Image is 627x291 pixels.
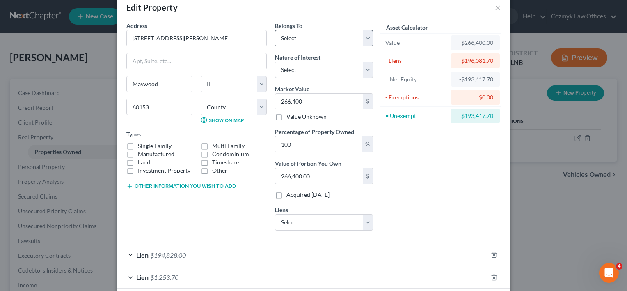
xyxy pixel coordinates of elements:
[363,168,373,184] div: $
[286,113,327,121] label: Value Unknown
[127,30,266,46] input: Enter address...
[458,57,493,65] div: $196,081.70
[599,263,619,283] iframe: Intercom live chat
[138,150,174,158] label: Manufactured
[386,23,428,32] label: Asset Calculator
[126,2,178,13] div: Edit Property
[275,206,288,214] label: Liens
[126,130,141,139] label: Types
[458,112,493,120] div: -$193,417.70
[127,53,266,69] input: Apt, Suite, etc...
[136,251,149,259] span: Lien
[385,57,447,65] div: - Liens
[127,76,192,92] input: Enter city...
[286,191,330,199] label: Acquired [DATE]
[150,273,178,281] span: $1,253.70
[616,263,622,270] span: 4
[138,166,190,175] label: Investment Property
[126,183,236,189] button: Other information you wish to add
[275,168,363,184] input: 0.00
[138,142,172,150] label: Single Family
[458,75,493,83] div: -$193,417.70
[385,112,447,120] div: = Unexempt
[495,2,501,12] button: ×
[275,127,354,136] label: Percentage of Property Owned
[150,251,186,259] span: $194,828.00
[362,136,373,152] div: %
[126,22,147,29] span: Address
[126,99,192,115] input: Enter zip...
[212,142,245,150] label: Multi Family
[201,117,244,123] a: Show on Map
[275,136,362,152] input: 0.00
[458,39,493,47] div: $266,400.00
[212,158,239,166] label: Timeshare
[385,75,447,83] div: = Net Equity
[212,150,249,158] label: Condominium
[275,159,341,168] label: Value of Portion You Own
[275,53,320,62] label: Nature of Interest
[275,85,309,93] label: Market Value
[385,93,447,102] div: - Exemptions
[363,94,373,109] div: $
[385,39,447,47] div: Value
[138,158,150,166] label: Land
[275,94,363,109] input: 0.00
[458,93,493,102] div: $0.00
[136,273,149,281] span: Lien
[275,22,302,29] span: Belongs To
[212,166,227,175] label: Other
